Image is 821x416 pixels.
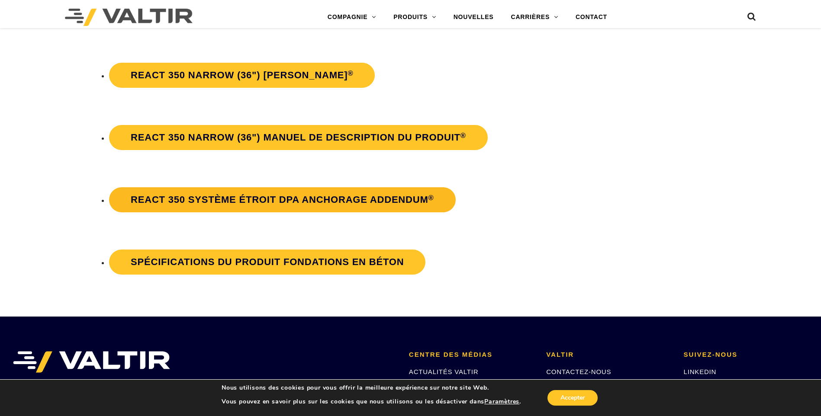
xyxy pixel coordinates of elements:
a: PRODUITS [385,9,445,26]
a: CONTACT [567,9,616,26]
h2: SUIVEZ-NOUS [684,351,808,358]
a: CARRIÈRES [502,9,567,26]
a: LINKEDIN [684,368,717,375]
a: COMPAGNIE [319,9,385,26]
img: Valtir [65,9,193,26]
img: VALTIR [13,351,170,373]
a: REACT 350 Narrow (36") Manuel de description du produit® [109,125,488,150]
sup: ® [428,194,434,202]
h2: CENTRE DES MÉDIAS [409,351,533,358]
button: Paramètres [484,398,519,406]
a: NOUVELLES [445,9,502,26]
a: ACTUALITÉS VALTIR [409,368,479,375]
font: REACT 350 Narrow (36") [PERSON_NAME] [131,70,348,80]
a: CONTACTEZ-NOUS [546,368,611,375]
a: Spécifications du produit Fondations en béton [109,250,425,275]
h2: VALTIR [546,351,670,358]
font: REACT 350 Système étroit DPA Anchorage Addendum [131,194,428,205]
a: REACT 350 Système étroit DPA Anchorage Addendum® [109,187,455,212]
sup: ® [348,69,353,77]
font: Vous pouvez en savoir plus sur les cookies que nous utilisons ou les désactiver dans [222,397,484,406]
p: Nous utilisons des cookies pour vous offrir la meilleure expérience sur notre site Web. [222,384,521,392]
font: REACT 350 Narrow (36") Manuel de description du produit [131,132,460,143]
button: Accepter [547,390,598,406]
strong: Spécifications du produit Fondations en béton [131,256,404,267]
sup: ® [460,131,466,139]
a: REACT 350 Narrow (36") [PERSON_NAME]® [109,63,375,88]
font: . [519,397,521,406]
